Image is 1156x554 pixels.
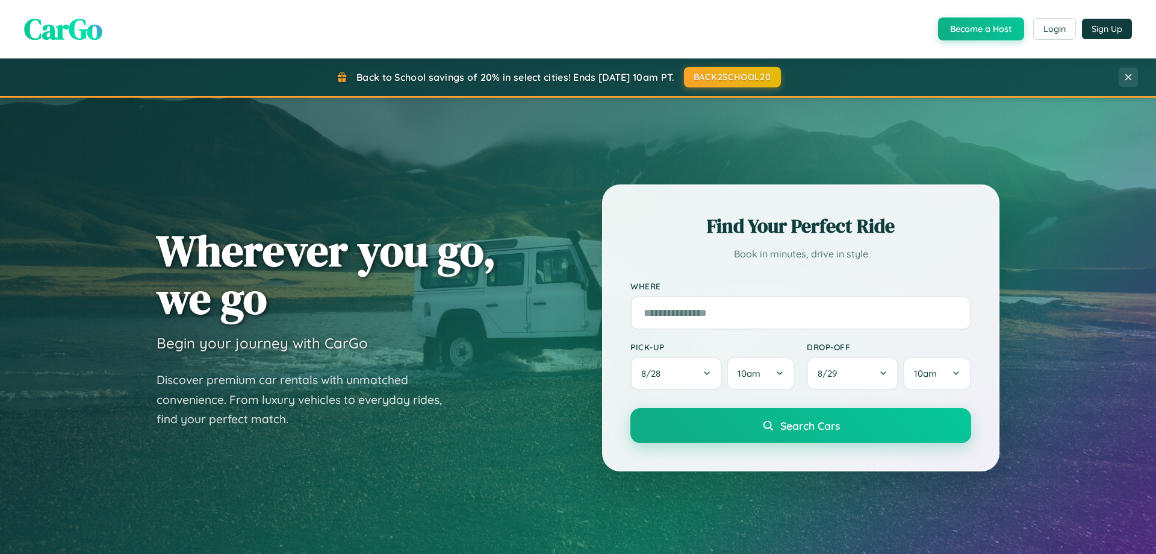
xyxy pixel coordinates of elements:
h1: Wherever you go, we go [157,227,496,322]
span: 10am [738,368,760,379]
button: 8/29 [807,357,898,390]
button: 10am [727,357,795,390]
span: 10am [914,368,937,379]
span: Back to School savings of 20% in select cities! Ends [DATE] 10am PT. [356,71,674,83]
label: Where [630,281,971,291]
label: Drop-off [807,342,971,352]
h3: Begin your journey with CarGo [157,334,368,352]
span: CarGo [24,9,102,49]
span: Search Cars [780,419,840,432]
h2: Find Your Perfect Ride [630,213,971,239]
button: Become a Host [938,17,1024,40]
button: BACK2SCHOOL20 [684,67,781,87]
label: Pick-up [630,342,795,352]
button: Search Cars [630,408,971,443]
button: 10am [903,357,971,390]
p: Book in minutes, drive in style [630,245,971,263]
button: Login [1033,18,1076,40]
span: 8 / 29 [818,368,843,379]
span: 8 / 28 [641,368,667,379]
p: Discover premium car rentals with unmatched convenience. From luxury vehicles to everyday rides, ... [157,370,458,429]
button: Sign Up [1082,19,1132,39]
button: 8/28 [630,357,722,390]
